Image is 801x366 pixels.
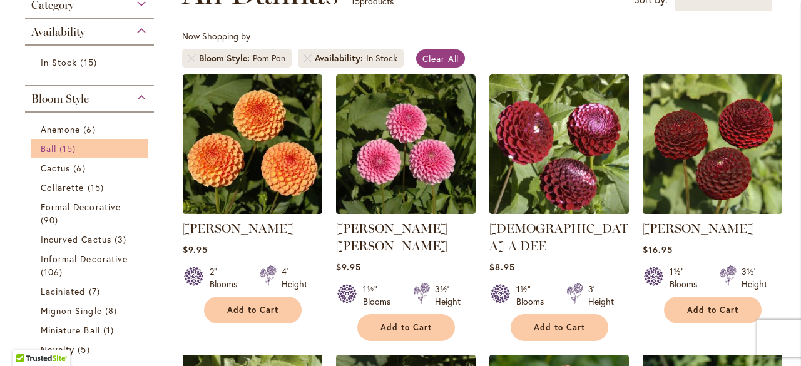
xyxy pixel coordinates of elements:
a: Incurved Cactus 3 [41,233,141,246]
span: Anemone [41,123,80,135]
span: 1 [103,323,117,337]
button: Add to Cart [357,314,455,341]
span: In Stock [41,56,77,68]
button: Add to Cart [664,297,762,323]
a: Ball 15 [41,142,141,155]
span: 15 [88,181,107,194]
a: Remove Availability In Stock [304,54,312,62]
span: 8 [105,304,120,317]
a: Clear All [416,49,466,68]
span: 15 [59,142,79,155]
button: Add to Cart [204,297,302,323]
a: In Stock 15 [41,56,141,69]
a: Miniature Ball 1 [41,323,141,337]
div: 1½" Blooms [670,265,705,290]
img: CHICK A DEE [489,74,629,214]
a: CHICK A DEE [489,205,629,216]
a: [PERSON_NAME] [183,221,294,236]
span: 90 [41,213,61,226]
div: 1½" Blooms [516,283,551,308]
span: Bloom Style [199,52,253,64]
span: Incurved Cactus [41,233,111,245]
a: Cactus 6 [41,161,141,175]
span: Add to Cart [534,322,585,333]
a: Remove Bloom Style Pom Pon [188,54,196,62]
a: Collarette 15 [41,181,141,194]
span: Informal Decorative [41,253,128,265]
span: Now Shopping by [182,30,250,42]
img: AMBER QUEEN [183,74,322,214]
a: AMBER QUEEN [183,205,322,216]
a: Laciniated 7 [41,285,141,298]
a: [DEMOGRAPHIC_DATA] A DEE [489,221,628,253]
span: Cactus [41,162,70,174]
span: $9.95 [336,261,361,273]
span: Mignon Single [41,305,102,317]
a: Novelty 5 [41,343,141,356]
span: Add to Cart [227,305,278,315]
a: Anemone 6 [41,123,141,136]
div: 1½" Blooms [363,283,398,308]
a: Informal Decorative 106 [41,252,141,278]
a: [PERSON_NAME] [PERSON_NAME] [336,221,447,253]
div: 4' Height [282,265,307,290]
div: Pom Pon [253,52,285,64]
span: Clear All [422,53,459,64]
span: Formal Decorative [41,201,121,213]
span: 15 [80,56,99,69]
div: 3' Height [588,283,614,308]
span: 7 [89,285,103,298]
span: $16.95 [643,243,673,255]
span: Miniature Ball [41,324,100,336]
img: CROSSFIELD EBONY [643,74,782,214]
span: Availability [31,25,85,39]
span: 6 [83,123,98,136]
span: Add to Cart [380,322,432,333]
span: 6 [73,161,88,175]
span: Availability [315,52,366,64]
span: Ball [41,143,56,155]
div: In Stock [366,52,397,64]
span: $8.95 [489,261,515,273]
iframe: Launch Accessibility Center [9,322,44,357]
span: 5 [78,343,93,356]
span: 106 [41,265,66,278]
img: BETTY ANNE [336,74,476,214]
a: [PERSON_NAME] [643,221,754,236]
span: 3 [115,233,130,246]
span: $9.95 [183,243,208,255]
div: 3½' Height [435,283,461,308]
span: Collarette [41,181,84,193]
button: Add to Cart [511,314,608,341]
span: Laciniated [41,285,86,297]
span: Novelty [41,343,74,355]
a: BETTY ANNE [336,205,476,216]
a: Mignon Single 8 [41,304,141,317]
a: Formal Decorative 90 [41,200,141,226]
div: 2" Blooms [210,265,245,290]
div: 3½' Height [742,265,767,290]
span: Add to Cart [687,305,738,315]
a: CROSSFIELD EBONY [643,205,782,216]
span: Bloom Style [31,92,89,106]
